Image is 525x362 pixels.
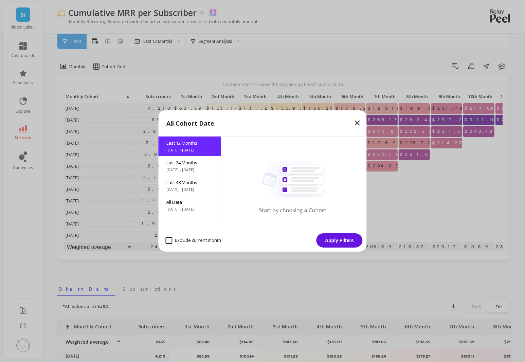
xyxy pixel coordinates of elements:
span: [DATE] - [DATE] [167,206,213,212]
span: All Data [167,199,213,205]
button: Apply Filters [316,233,363,248]
span: Last 12 Months [167,140,213,146]
span: Last 48 Months [167,179,213,185]
span: [DATE] - [DATE] [167,147,213,153]
span: [DATE] - [DATE] [167,167,213,173]
p: All Cohort Date [167,119,215,128]
span: Last 24 Months [167,160,213,166]
span: Exclude current month [166,237,221,244]
span: [DATE] - [DATE] [167,187,213,192]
